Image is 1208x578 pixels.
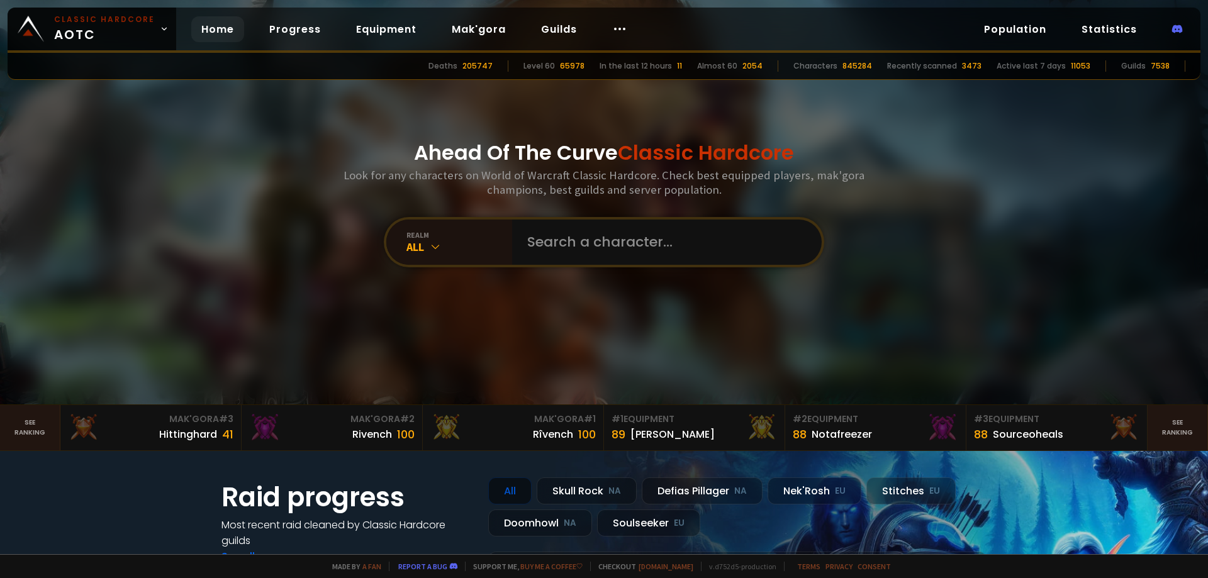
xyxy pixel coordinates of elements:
div: Equipment [974,413,1139,426]
div: [PERSON_NAME] [630,426,715,442]
div: 2054 [742,60,763,72]
div: All [488,477,532,504]
div: Stitches [866,477,956,504]
a: Equipment [346,16,427,42]
div: Hittinghard [159,426,217,442]
div: Equipment [612,413,777,426]
div: Mak'Gora [68,413,233,426]
a: #1Equipment89[PERSON_NAME] [604,405,785,450]
div: Almost 60 [697,60,737,72]
input: Search a character... [520,220,807,265]
span: # 3 [219,413,233,425]
small: Classic Hardcore [54,14,155,25]
a: Statistics [1071,16,1147,42]
span: # 1 [584,413,596,425]
div: Defias Pillager [642,477,763,504]
small: NA [608,485,621,497]
div: Nek'Rosh [768,477,861,504]
div: Mak'Gora [430,413,596,426]
div: 100 [578,426,596,443]
h1: Raid progress [221,477,473,517]
span: v. d752d5 - production [701,562,776,571]
a: #3Equipment88Sourceoheals [966,405,1148,450]
div: Skull Rock [537,477,637,504]
div: 11053 [1071,60,1090,72]
div: Recently scanned [887,60,957,72]
div: 88 [974,426,988,443]
a: a fan [362,562,381,571]
div: realm [406,230,512,240]
span: AOTC [54,14,155,44]
div: 89 [612,426,625,443]
small: EU [835,485,846,497]
a: See all progress [221,549,303,564]
div: 3473 [962,60,981,72]
a: Classic HardcoreAOTC [8,8,176,50]
div: Soulseeker [597,509,700,536]
div: In the last 12 hours [600,60,672,72]
div: 7538 [1151,60,1170,72]
div: Notafreezer [812,426,872,442]
a: [DOMAIN_NAME] [639,562,693,571]
span: # 2 [793,413,807,425]
h3: Look for any characters on World of Warcraft Classic Hardcore. Check best equipped players, mak'g... [338,168,870,197]
h1: Ahead Of The Curve [414,138,794,168]
small: NA [734,485,747,497]
div: 845284 [842,60,872,72]
a: Mak'Gora#1Rîvench100 [423,405,604,450]
a: Population [974,16,1056,42]
div: Level 60 [523,60,555,72]
div: Active last 7 days [997,60,1066,72]
a: Report a bug [398,562,447,571]
a: Consent [858,562,891,571]
span: # 2 [400,413,415,425]
span: Made by [325,562,381,571]
span: Classic Hardcore [618,138,794,167]
div: 65978 [560,60,584,72]
div: Mak'Gora [249,413,415,426]
div: Guilds [1121,60,1146,72]
a: Privacy [825,562,853,571]
div: All [406,240,512,254]
div: 205747 [462,60,493,72]
a: #2Equipment88Notafreezer [785,405,966,450]
span: Support me, [465,562,583,571]
div: 11 [677,60,682,72]
span: # 3 [974,413,988,425]
a: Seeranking [1148,405,1208,450]
div: Rivench [352,426,392,442]
small: EU [674,517,685,530]
h4: Most recent raid cleaned by Classic Hardcore guilds [221,517,473,548]
div: 100 [397,426,415,443]
div: Equipment [793,413,958,426]
a: Progress [259,16,331,42]
a: Mak'gora [442,16,516,42]
div: Sourceoheals [993,426,1063,442]
a: Home [191,16,244,42]
a: Mak'Gora#2Rivench100 [242,405,423,450]
div: Rîvench [533,426,573,442]
div: Doomhowl [488,509,592,536]
div: Deaths [428,60,457,72]
a: Mak'Gora#3Hittinghard41 [60,405,242,450]
div: 88 [793,426,807,443]
a: Buy me a coffee [520,562,583,571]
div: 41 [222,426,233,443]
div: Characters [793,60,837,72]
span: # 1 [612,413,624,425]
small: NA [564,517,576,530]
a: Guilds [531,16,587,42]
small: EU [929,485,940,497]
span: Checkout [590,562,693,571]
a: Terms [797,562,820,571]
